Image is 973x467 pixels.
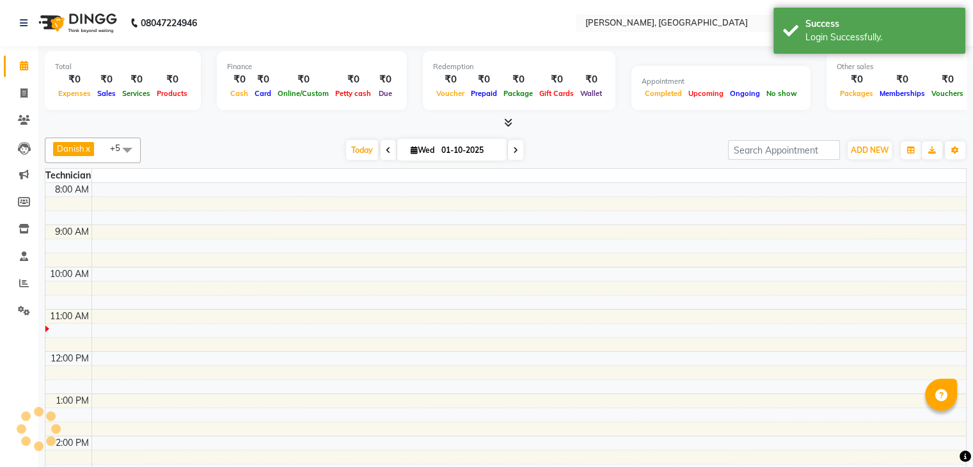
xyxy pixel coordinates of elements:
div: ₹0 [274,72,332,87]
span: Gift Cards [536,89,577,98]
div: Technician [45,169,91,182]
div: ₹0 [227,72,251,87]
div: ₹0 [332,72,374,87]
span: Ongoing [727,89,763,98]
div: 8:00 AM [52,183,91,196]
span: +5 [110,143,130,153]
span: Sales [94,89,119,98]
div: ₹0 [433,72,468,87]
b: 08047224946 [141,5,197,41]
span: No show [763,89,800,98]
div: 1:00 PM [53,394,91,408]
span: Wallet [577,89,605,98]
span: Memberships [876,89,928,98]
div: ₹0 [119,72,154,87]
div: ₹0 [577,72,605,87]
a: x [84,143,90,154]
div: ₹0 [928,72,967,87]
div: ₹0 [374,72,397,87]
div: ₹0 [500,72,536,87]
input: 2025-10-01 [438,141,502,160]
div: ₹0 [154,72,191,87]
span: Voucher [433,89,468,98]
div: Appointment [642,76,800,87]
span: Petty cash [332,89,374,98]
div: Success [805,17,956,31]
span: ADD NEW [851,145,889,155]
div: 9:00 AM [52,225,91,239]
div: ₹0 [251,72,274,87]
img: logo [33,5,120,41]
span: Cash [227,89,251,98]
span: Upcoming [685,89,727,98]
div: Finance [227,61,397,72]
div: ₹0 [876,72,928,87]
span: Package [500,89,536,98]
span: Completed [642,89,685,98]
span: Prepaid [468,89,500,98]
div: 10:00 AM [47,267,91,281]
span: Today [346,140,378,160]
div: ₹0 [536,72,577,87]
span: Services [119,89,154,98]
div: Total [55,61,191,72]
button: ADD NEW [848,141,892,159]
span: Wed [407,145,438,155]
span: Danish [57,143,84,154]
div: ₹0 [55,72,94,87]
div: 11:00 AM [47,310,91,323]
div: 12:00 PM [48,352,91,365]
div: 2:00 PM [53,436,91,450]
div: Login Successfully. [805,31,956,44]
div: Redemption [433,61,605,72]
span: Card [251,89,274,98]
div: ₹0 [94,72,119,87]
span: Expenses [55,89,94,98]
span: Due [376,89,395,98]
span: Online/Custom [274,89,332,98]
input: Search Appointment [728,140,840,160]
span: Products [154,89,191,98]
span: Packages [837,89,876,98]
span: Vouchers [928,89,967,98]
div: ₹0 [468,72,500,87]
div: ₹0 [837,72,876,87]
